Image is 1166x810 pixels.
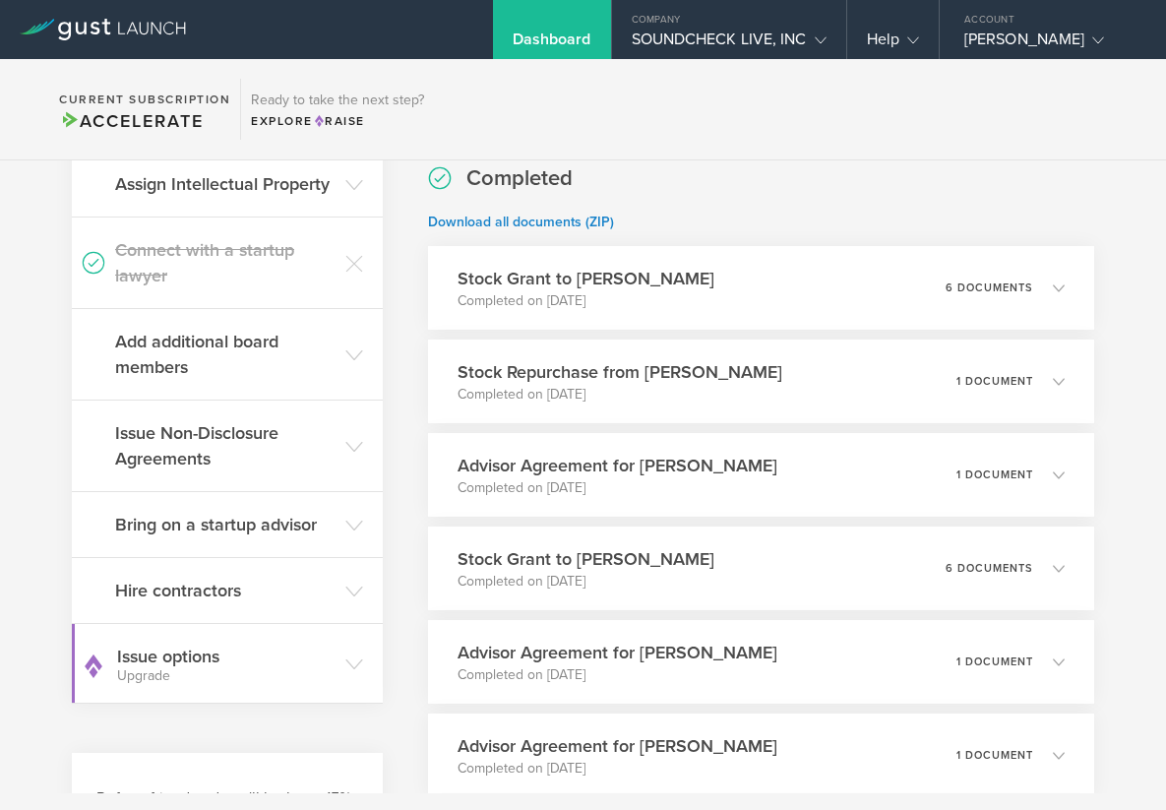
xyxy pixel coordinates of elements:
[428,214,614,230] a: Download all documents (ZIP)
[115,237,336,288] h3: Connect with a startup lawyer
[115,329,336,380] h3: Add additional board members
[458,291,714,311] p: Completed on [DATE]
[956,656,1033,667] p: 1 document
[117,669,336,683] small: Upgrade
[59,93,230,105] h2: Current Subscription
[458,359,782,385] h3: Stock Repurchase from [PERSON_NAME]
[458,733,777,759] h3: Advisor Agreement for [PERSON_NAME]
[632,30,827,59] div: SOUNDCHECK LIVE, INC
[115,578,336,603] h3: Hire contractors
[59,110,203,132] span: Accelerate
[115,512,336,537] h3: Bring on a startup advisor
[964,30,1132,59] div: [PERSON_NAME]
[458,266,714,291] h3: Stock Grant to [PERSON_NAME]
[513,30,591,59] div: Dashboard
[251,112,424,130] div: Explore
[867,30,919,59] div: Help
[946,563,1033,574] p: 6 documents
[956,376,1033,387] p: 1 document
[240,79,434,140] div: Ready to take the next step?ExploreRaise
[458,478,777,498] p: Completed on [DATE]
[1068,716,1166,810] iframe: Chat Widget
[458,572,714,592] p: Completed on [DATE]
[115,420,336,471] h3: Issue Non-Disclosure Agreements
[458,385,782,405] p: Completed on [DATE]
[466,164,573,193] h2: Completed
[956,750,1033,761] p: 1 document
[458,640,777,665] h3: Advisor Agreement for [PERSON_NAME]
[458,546,714,572] h3: Stock Grant to [PERSON_NAME]
[458,453,777,478] h3: Advisor Agreement for [PERSON_NAME]
[313,114,365,128] span: Raise
[946,282,1033,293] p: 6 documents
[458,759,777,779] p: Completed on [DATE]
[458,665,777,685] p: Completed on [DATE]
[251,93,424,107] h3: Ready to take the next step?
[115,171,336,197] h3: Assign Intellectual Property
[117,644,336,683] h3: Issue options
[956,469,1033,480] p: 1 document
